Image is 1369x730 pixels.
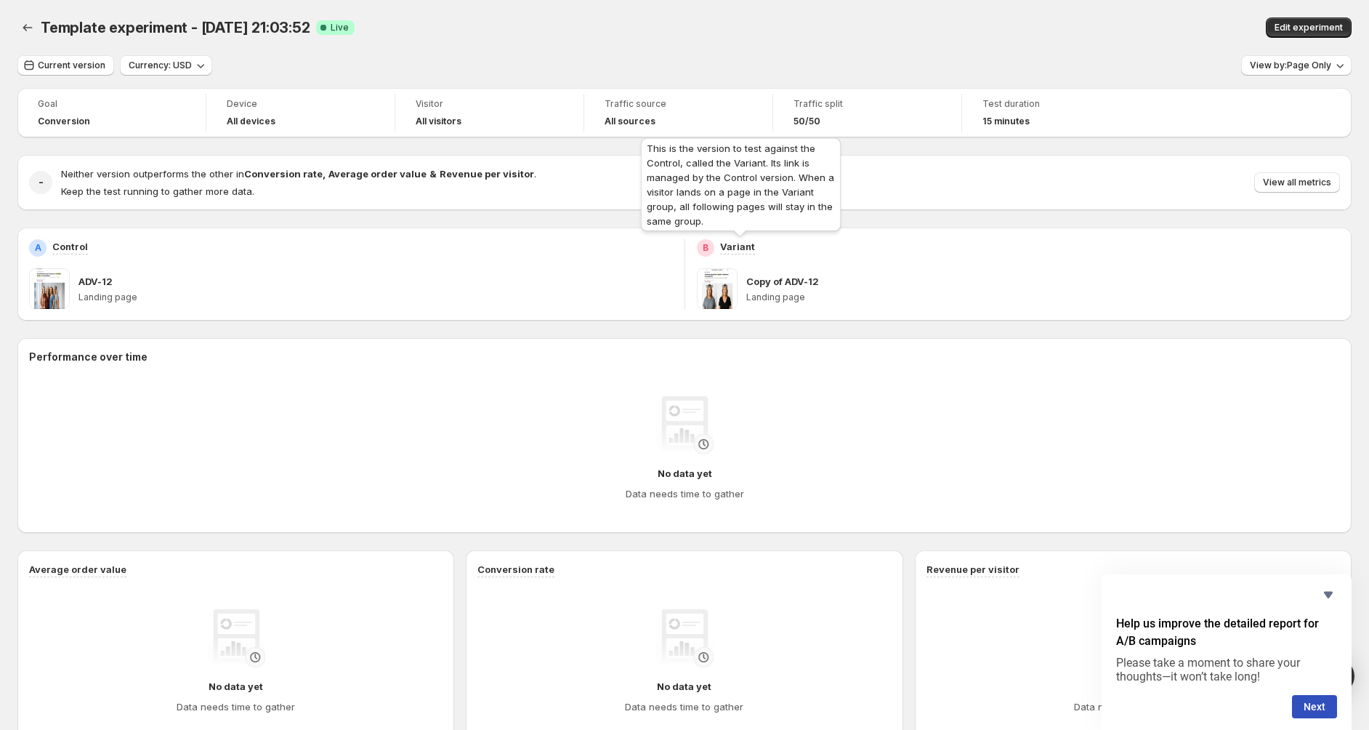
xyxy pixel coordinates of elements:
[416,97,563,129] a: VisitorAll visitors
[331,22,349,33] span: Live
[416,116,461,127] h4: All visitors
[61,185,254,197] span: Keep the test running to gather more data.
[926,562,1019,577] h3: Revenue per visitor
[1266,17,1352,38] button: Edit experiment
[625,699,743,714] h4: Data needs time to gather
[746,274,819,289] p: Copy of ADV-12
[244,168,323,180] strong: Conversion rate
[1074,699,1192,714] h4: Data needs time to gather
[1320,586,1337,603] button: Hide survey
[626,486,744,501] h4: Data needs time to gather
[429,168,437,180] strong: &
[29,268,70,309] img: ADV-12
[227,98,374,110] span: Device
[61,168,536,180] span: Neither version outperforms the other in .
[1116,615,1337,650] h2: Help us improve the detailed report for A/B campaigns
[982,97,1131,129] a: Test duration15 minutes
[697,268,738,309] img: Copy of ADV-12
[209,679,263,694] h4: No data yet
[29,562,126,577] h3: Average order value
[38,116,90,127] span: Conversion
[129,60,192,71] span: Currency: USD
[982,116,1030,127] span: 15 minutes
[658,466,712,481] h4: No data yet
[746,292,1341,303] p: Landing page
[38,60,105,71] span: Current version
[78,274,113,289] p: ADV-12
[328,168,427,180] strong: Average order value
[793,98,941,110] span: Traffic split
[39,175,44,190] h2: -
[120,55,212,76] button: Currency: USD
[720,239,755,254] p: Variant
[657,679,711,694] h4: No data yet
[207,609,265,667] img: No data yet
[52,239,88,254] p: Control
[416,98,563,110] span: Visitor
[35,242,41,254] h2: A
[793,116,820,127] span: 50/50
[1275,22,1343,33] span: Edit experiment
[227,116,275,127] h4: All devices
[1263,177,1331,188] span: View all metrics
[605,98,752,110] span: Traffic source
[605,97,752,129] a: Traffic sourceAll sources
[1254,172,1340,193] button: View all metrics
[440,168,534,180] strong: Revenue per visitor
[41,19,310,36] span: Template experiment - [DATE] 21:03:52
[78,292,673,303] p: Landing page
[1250,60,1331,71] span: View by: Page Only
[177,699,295,714] h4: Data needs time to gather
[703,242,708,254] h2: B
[227,97,374,129] a: DeviceAll devices
[655,396,714,454] img: No data yet
[1292,695,1337,718] button: Next question
[1241,55,1352,76] button: View by:Page Only
[793,97,941,129] a: Traffic split50/50
[29,350,1340,364] h2: Performance over time
[38,97,185,129] a: GoalConversion
[17,55,114,76] button: Current version
[323,168,326,180] strong: ,
[38,98,185,110] span: Goal
[477,562,554,577] h3: Conversion rate
[1116,656,1337,683] p: Please take a moment to share your thoughts—it won’t take long!
[1116,586,1337,718] div: Help us improve the detailed report for A/B campaigns
[982,98,1131,110] span: Test duration
[655,609,714,667] img: No data yet
[17,17,38,38] button: Back
[605,116,655,127] h4: All sources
